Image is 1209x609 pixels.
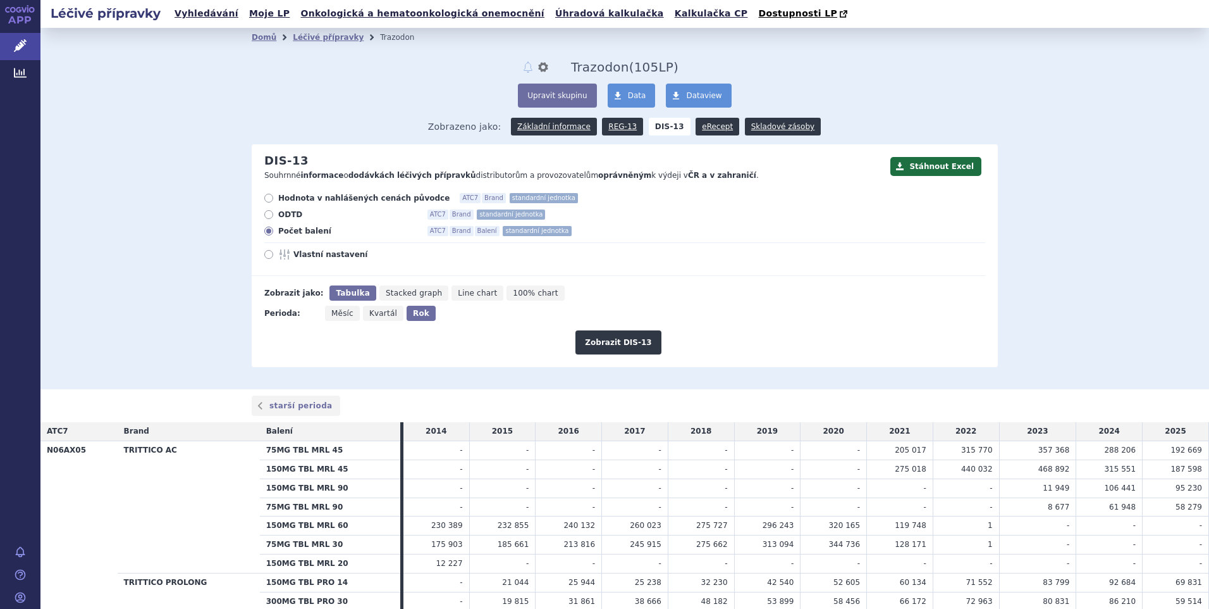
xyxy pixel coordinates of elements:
strong: dodávkách léčivých přípravků [348,171,476,180]
span: - [526,465,529,474]
button: Upravit skupinu [518,84,596,108]
span: - [1200,521,1202,530]
a: starší perioda [252,396,340,416]
span: Trazodon [571,60,629,75]
span: 175 903 [431,540,463,549]
span: 52 605 [833,578,860,587]
span: Data [628,91,646,100]
div: Zobrazit jako: [264,286,323,301]
button: notifikace [522,60,534,75]
th: 150MG TBL MRL 60 [260,517,400,536]
td: 2023 [999,422,1076,441]
span: standardní jednotka [510,193,578,203]
span: - [857,465,860,474]
span: - [990,484,992,493]
span: - [923,559,926,568]
span: 205 017 [895,446,926,455]
span: ATC7 [427,210,448,220]
span: 230 389 [431,521,463,530]
th: 150MG TBL PRO 14 [260,573,400,592]
li: Trazodon [380,28,431,47]
span: 66 172 [900,597,926,606]
span: 106 441 [1104,484,1136,493]
a: Moje LP [245,5,293,22]
span: Dostupnosti LP [758,8,837,18]
th: 75MG TBL MRL 30 [260,536,400,555]
span: 11 949 [1043,484,1069,493]
span: Zobrazeno jako: [428,118,501,135]
span: Kvartál [369,309,397,318]
span: 128 171 [895,540,926,549]
span: - [460,597,462,606]
span: Počet balení [278,226,417,236]
span: ( LP) [629,60,678,75]
h2: DIS-13 [264,154,309,168]
span: - [526,484,529,493]
td: 2015 [469,422,536,441]
span: - [791,465,794,474]
span: 53 899 [767,597,794,606]
span: Brand [450,210,474,220]
span: 185 661 [498,540,529,549]
span: 72 963 [966,597,993,606]
td: 2018 [668,422,734,441]
td: 2024 [1076,422,1143,441]
td: 2014 [403,422,469,441]
span: 119 748 [895,521,926,530]
span: - [923,484,926,493]
span: 58 279 [1175,503,1202,512]
span: 192 669 [1170,446,1202,455]
span: Line chart [458,289,497,298]
th: 150MG TBL MRL 90 [260,479,400,498]
span: - [1067,540,1069,549]
span: 315 770 [961,446,993,455]
span: 260 023 [630,521,661,530]
span: Balení [266,427,293,436]
span: - [791,503,794,512]
span: Hodnota v nahlášených cenách původce [278,193,450,203]
span: 296 243 [763,521,794,530]
span: - [725,465,727,474]
span: 71 552 [966,578,993,587]
span: 95 230 [1175,484,1202,493]
span: 83 799 [1043,578,1069,587]
span: 58 456 [833,597,860,606]
th: 150MG TBL MRL 45 [260,460,400,479]
span: ATC7 [47,427,68,436]
span: 1 [988,540,993,549]
span: Tabulka [336,289,369,298]
span: ATC7 [460,193,481,203]
span: 86 210 [1109,597,1136,606]
span: 69 831 [1175,578,1202,587]
a: Data [608,84,656,108]
span: - [725,559,727,568]
span: - [857,559,860,568]
span: 245 915 [630,540,661,549]
span: - [658,465,661,474]
a: Skladové zásoby [745,118,821,135]
span: - [526,446,529,455]
th: 75MG TBL MRL 90 [260,498,400,517]
span: 8 677 [1048,503,1069,512]
span: Brand [124,427,149,436]
span: - [923,503,926,512]
button: Stáhnout Excel [890,157,981,176]
div: Perioda: [264,306,319,321]
span: standardní jednotka [503,226,571,236]
th: TRITTICO AC [118,441,260,574]
span: - [1133,540,1136,549]
a: Základní informace [511,118,597,135]
span: - [1133,521,1136,530]
span: 275 727 [696,521,728,530]
a: REG-13 [602,118,643,135]
span: - [990,559,992,568]
span: 12 227 [436,559,463,568]
a: Vyhledávání [171,5,242,22]
span: 60 134 [900,578,926,587]
span: - [460,503,462,512]
td: 2021 [867,422,933,441]
span: - [460,578,462,587]
span: 59 514 [1175,597,1202,606]
a: Dostupnosti LP [754,5,854,23]
span: 320 165 [828,521,860,530]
